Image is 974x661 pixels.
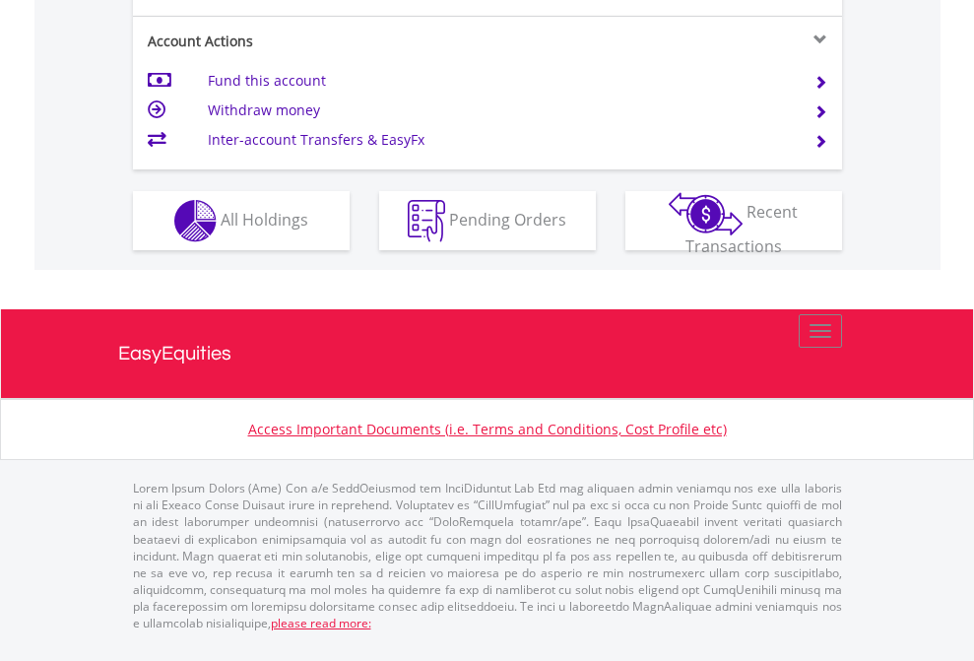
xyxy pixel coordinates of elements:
[408,200,445,242] img: pending_instructions-wht.png
[379,191,596,250] button: Pending Orders
[221,208,308,230] span: All Holdings
[118,309,857,398] a: EasyEquities
[669,192,743,235] img: transactions-zar-wht.png
[133,32,487,51] div: Account Actions
[208,96,790,125] td: Withdraw money
[133,480,842,631] p: Lorem Ipsum Dolors (Ame) Con a/e SeddOeiusmod tem InciDiduntut Lab Etd mag aliquaen admin veniamq...
[271,615,371,631] a: please read more:
[208,66,790,96] td: Fund this account
[625,191,842,250] button: Recent Transactions
[208,125,790,155] td: Inter-account Transfers & EasyFx
[248,420,727,438] a: Access Important Documents (i.e. Terms and Conditions, Cost Profile etc)
[133,191,350,250] button: All Holdings
[174,200,217,242] img: holdings-wht.png
[449,208,566,230] span: Pending Orders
